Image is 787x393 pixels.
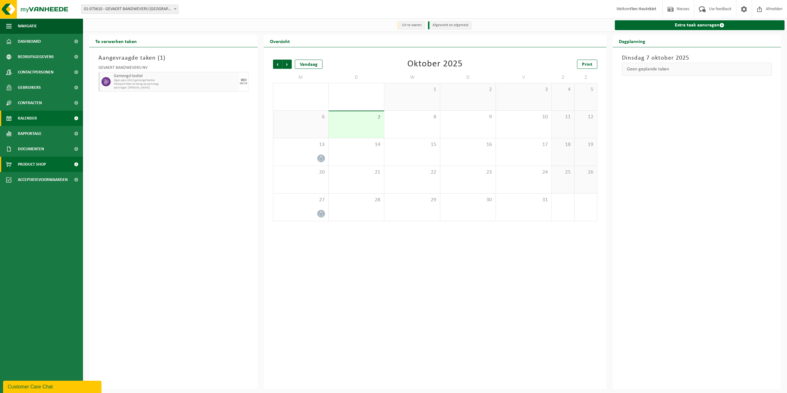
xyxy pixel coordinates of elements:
span: 19 [578,141,594,148]
span: 1 [387,86,437,93]
td: Z [552,72,575,83]
div: Vandaag [295,60,322,69]
div: GEVAERT BANDWEVERIJ NV [98,66,248,72]
span: Print [582,62,592,67]
td: W [384,72,440,83]
span: Navigatie [18,18,37,34]
span: 16 [443,141,492,148]
span: Dashboard [18,34,41,49]
span: 5 [578,86,594,93]
h2: Overzicht [264,35,296,47]
li: Afgewerkt en afgemeld [428,21,472,29]
span: 15 [387,141,437,148]
td: D [329,72,384,83]
span: 1 [160,55,163,61]
span: 26 [578,169,594,176]
span: 9 [443,114,492,120]
span: 8 [387,114,437,120]
span: Acceptatievoorwaarden [18,172,68,187]
span: 20 [276,169,325,176]
span: 31 [499,197,548,203]
span: 6 [276,114,325,120]
span: 30 [443,197,492,203]
span: Contracten [18,95,42,111]
span: Bedrijfsgegevens [18,49,54,65]
iframe: chat widget [3,379,103,393]
span: 7 [332,114,381,121]
span: 22 [387,169,437,176]
h2: Dagplanning [613,35,651,47]
span: Kalender [18,111,37,126]
td: M [273,72,329,83]
div: Geen geplande taken [622,63,772,76]
span: Documenten [18,141,44,157]
div: 08/10 [240,82,247,85]
span: Transport heen en terug op aanvraag [114,82,238,86]
td: D [440,72,496,83]
span: 18 [555,141,571,148]
span: 10 [499,114,548,120]
span: 01-075610 - GEVAERT BANDWEVERIJ NV - DEINZE [81,5,178,14]
span: Aanvrager: [PERSON_NAME] [114,86,238,90]
span: 24 [499,169,548,176]
span: 3 [499,86,548,93]
span: Rapportage [18,126,42,141]
span: 12 [578,114,594,120]
h2: Te verwerken taken [89,35,143,47]
span: Gebruikers [18,80,41,95]
span: 23 [443,169,492,176]
div: WO [241,78,247,82]
span: 13 [276,141,325,148]
span: 25 [555,169,571,176]
span: 21 [332,169,381,176]
span: 11 [555,114,571,120]
span: Volgende [283,60,292,69]
span: 28 [332,197,381,203]
div: Oktober 2025 [407,60,463,69]
span: 17 [499,141,548,148]
h3: Dinsdag 7 oktober 2025 [622,53,772,63]
span: 14 [332,141,381,148]
strong: Fien Hautekiet [630,7,656,11]
span: Vorige [273,60,282,69]
td: Z [575,72,597,83]
li: Uit te voeren [397,21,425,29]
span: 2 [443,86,492,93]
span: 29 [387,197,437,203]
a: Print [577,60,597,69]
h3: Aangevraagde taken ( ) [98,53,248,63]
span: Contactpersonen [18,65,53,80]
span: 27 [276,197,325,203]
span: Eigen pers 20m3 gemengd textiel [114,79,238,82]
span: 01-075610 - GEVAERT BANDWEVERIJ NV - DEINZE [81,5,179,14]
span: Product Shop [18,157,46,172]
span: Gemengd textiel [114,74,238,79]
td: V [496,72,552,83]
span: 4 [555,86,571,93]
a: Extra taak aanvragen [615,20,785,30]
